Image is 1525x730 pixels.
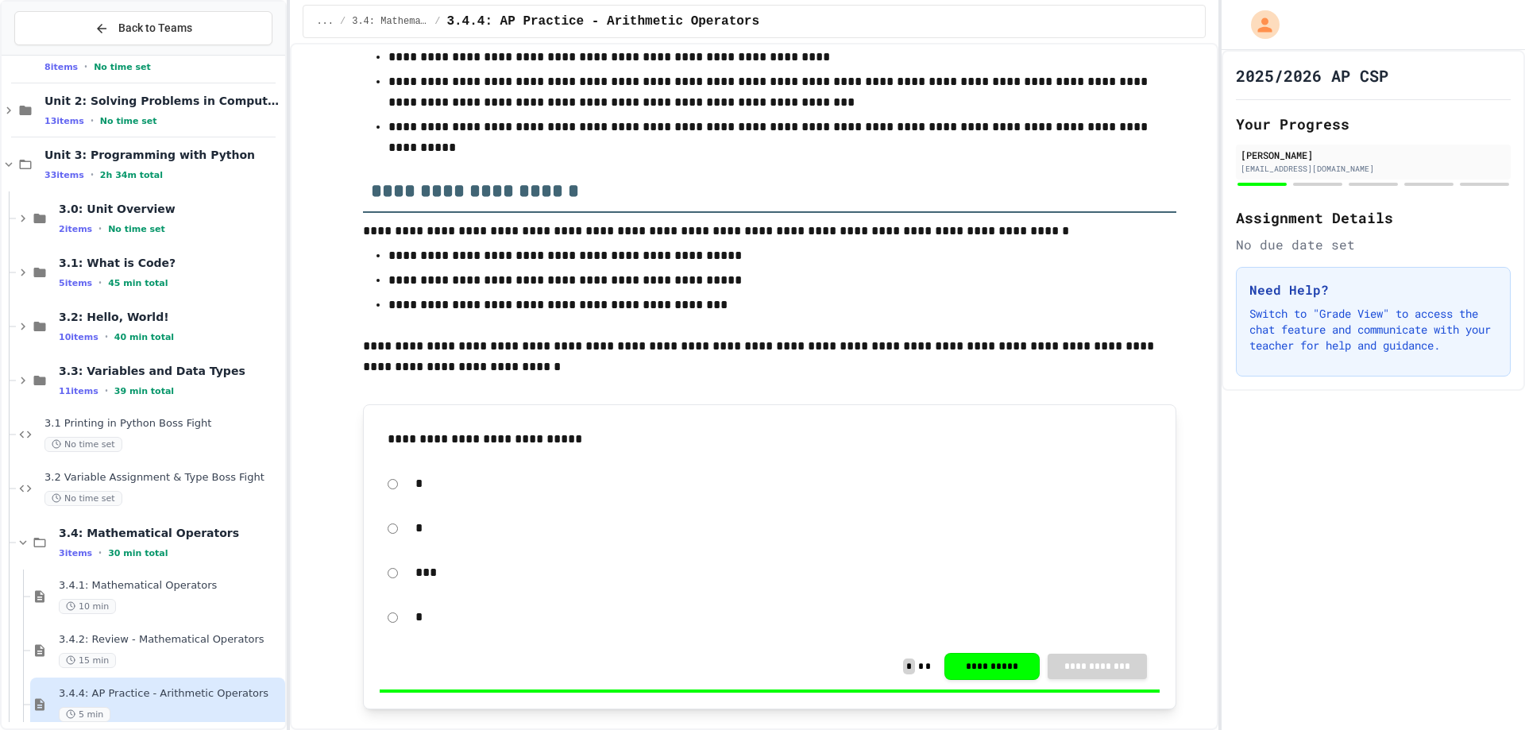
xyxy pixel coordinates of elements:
div: My Account [1234,6,1284,43]
span: 5 min [59,707,110,722]
span: • [98,547,102,559]
span: • [98,222,102,235]
span: • [91,168,94,181]
span: Back to Teams [118,20,192,37]
span: / [434,15,440,28]
span: No time set [44,491,122,506]
span: 3.1 Printing in Python Boss Fight [44,417,282,431]
span: / [340,15,346,28]
span: 3.4: Mathematical Operators [59,526,282,540]
h2: Assignment Details [1236,207,1511,229]
span: 40 min total [114,332,174,342]
span: 15 min [59,653,116,668]
span: 8 items [44,62,78,72]
span: 39 min total [114,386,174,396]
h2: Your Progress [1236,113,1511,135]
span: 3.4: Mathematical Operators [352,15,428,28]
span: Unit 3: Programming with Python [44,148,282,162]
span: 3.4.2: Review - Mathematical Operators [59,633,282,647]
span: 2h 34m total [100,170,163,180]
div: No due date set [1236,235,1511,254]
span: No time set [44,437,122,452]
span: 10 items [59,332,98,342]
span: • [105,330,108,343]
span: 13 items [44,116,84,126]
span: 3.2 Variable Assignment & Type Boss Fight [44,471,282,485]
span: 33 items [44,170,84,180]
span: 3.4.4: AP Practice - Arithmetic Operators [446,12,759,31]
span: Unit 2: Solving Problems in Computer Science [44,94,282,108]
span: No time set [108,224,165,234]
div: [EMAIL_ADDRESS][DOMAIN_NAME] [1241,163,1506,175]
span: 45 min total [108,278,168,288]
h3: Need Help? [1249,280,1497,299]
span: 3.0: Unit Overview [59,202,282,216]
span: 2 items [59,224,92,234]
span: No time set [100,116,157,126]
span: 3.3: Variables and Data Types [59,364,282,378]
span: • [84,60,87,73]
span: 30 min total [108,548,168,558]
span: 11 items [59,386,98,396]
span: 3 items [59,548,92,558]
span: • [91,114,94,127]
h1: 2025/2026 AP CSP [1236,64,1388,87]
span: 5 items [59,278,92,288]
div: [PERSON_NAME] [1241,148,1506,162]
span: No time set [94,62,151,72]
span: 10 min [59,599,116,614]
span: • [105,384,108,397]
span: 3.4.1: Mathematical Operators [59,579,282,593]
span: 3.4.4: AP Practice - Arithmetic Operators [59,687,282,701]
p: Switch to "Grade View" to access the chat feature and communicate with your teacher for help and ... [1249,306,1497,353]
span: 3.1: What is Code? [59,256,282,270]
span: ... [316,15,334,28]
span: • [98,276,102,289]
span: 3.2: Hello, World! [59,310,282,324]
